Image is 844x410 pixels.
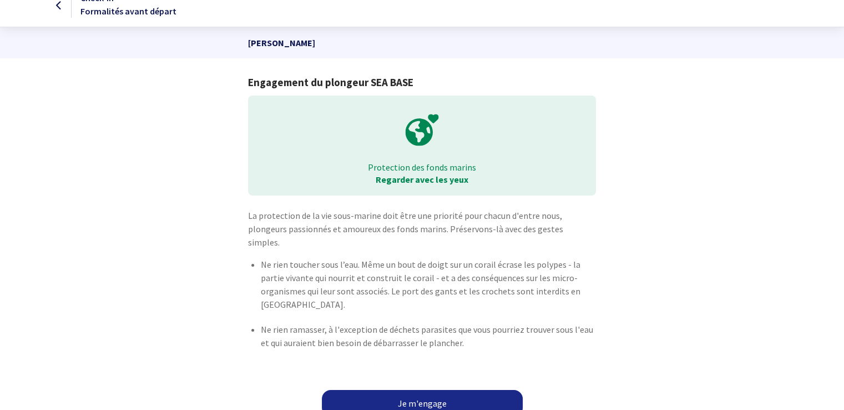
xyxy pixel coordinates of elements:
p: Protection des fonds marins [256,161,588,173]
strong: Regarder avec les yeux [376,174,468,185]
p: Ne rien toucher sous l’eau. Même un bout de doigt sur un corail écrase les polypes - la partie vi... [261,258,596,311]
p: [PERSON_NAME] [248,27,596,58]
p: Ne rien ramasser, à l'exception de déchets parasites que vous pourriez trouver sous l'eau et qui ... [261,323,596,349]
p: La protection de la vie sous-marine doit être une priorité pour chacun d'entre nous, plongeurs pa... [248,209,596,249]
h1: Engagement du plongeur SEA BASE [248,76,596,89]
